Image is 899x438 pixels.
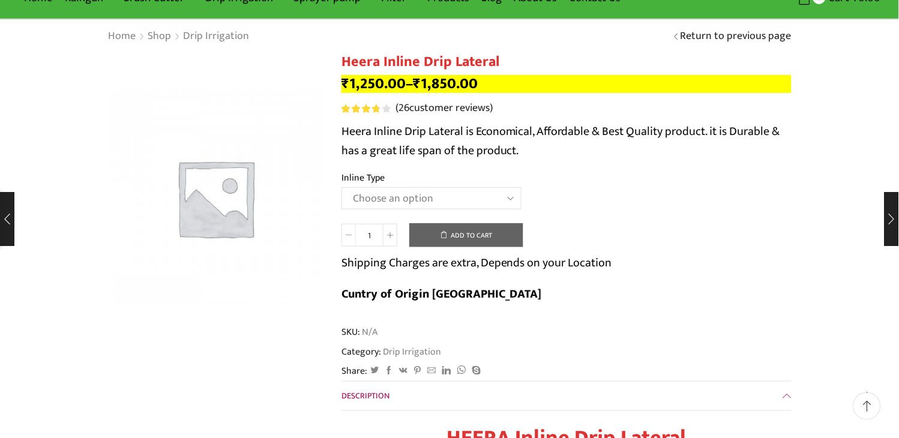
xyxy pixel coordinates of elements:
[413,71,421,96] span: ₹
[341,71,406,96] bdi: 1,250.00
[413,71,478,96] bdi: 1,850.00
[395,101,493,116] a: (26customer reviews)
[107,90,323,306] img: Placeholder
[341,284,542,304] b: Cuntry of Origin [GEOGRAPHIC_DATA]
[341,389,389,403] span: Description
[341,104,379,113] span: Rated out of 5 based on customer ratings
[381,344,441,359] a: Drip Irrigation
[341,364,367,378] span: Share:
[341,325,792,339] span: SKU:
[681,29,792,44] a: Return to previous page
[341,53,792,71] h1: Heera Inline Drip Lateral
[341,104,390,113] div: Rated 3.81 out of 5
[341,253,612,272] p: Shipping Charges are extra, Depends on your Location
[182,29,250,44] a: Drip Irrigation
[341,71,349,96] span: ₹
[107,29,136,44] a: Home
[341,104,392,113] span: 26
[107,29,250,44] nav: Breadcrumb
[360,325,377,339] span: N/A
[341,171,385,185] label: Inline Type
[398,99,409,117] span: 26
[341,75,792,93] p: –
[341,122,792,160] p: Heera Inline Drip Lateral is Economical, Affordable & Best Quality product. it is Durable & has a...
[341,345,441,359] span: Category:
[356,224,383,247] input: Product quantity
[341,382,792,410] a: Description
[147,29,172,44] a: Shop
[409,223,523,247] button: Add to cart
